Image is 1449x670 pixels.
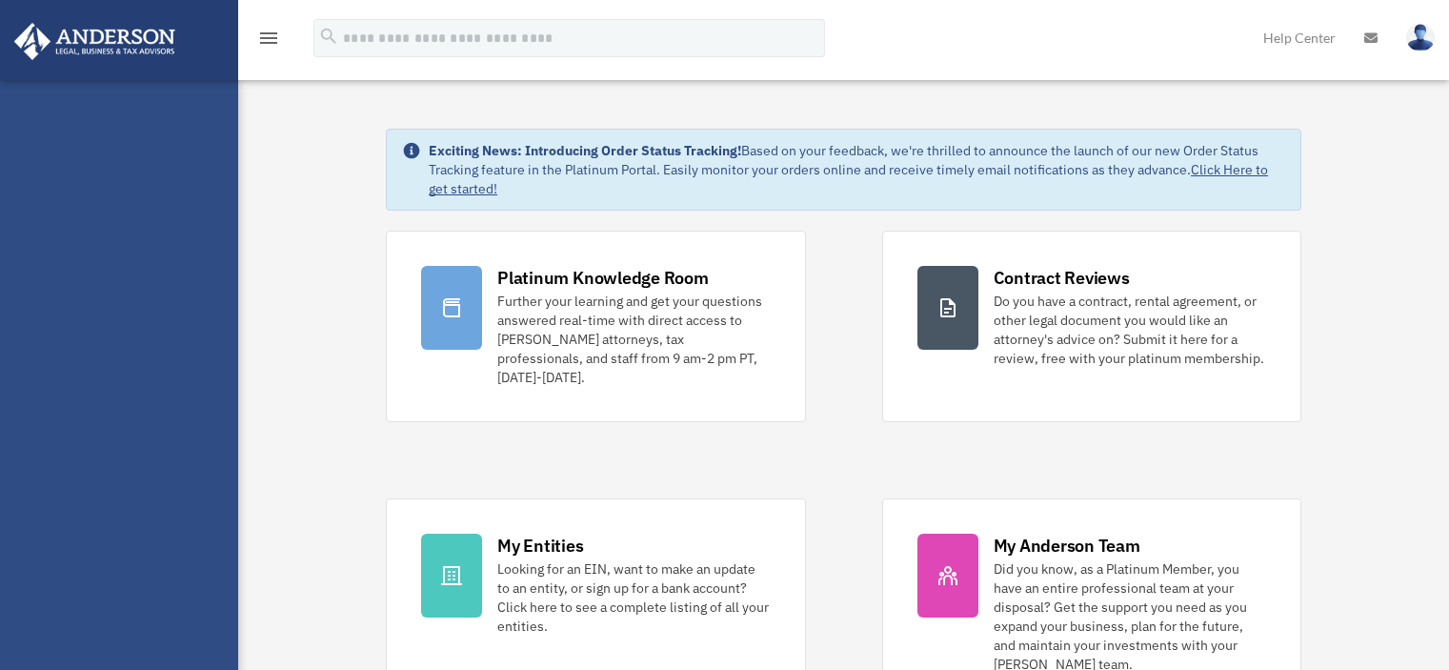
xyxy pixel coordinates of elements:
[497,534,583,558] div: My Entities
[318,26,339,47] i: search
[994,534,1140,558] div: My Anderson Team
[497,292,770,387] div: Further your learning and get your questions answered real-time with direct access to [PERSON_NAM...
[9,23,181,60] img: Anderson Advisors Platinum Portal
[1406,24,1435,51] img: User Pic
[429,141,1285,198] div: Based on your feedback, we're thrilled to announce the launch of our new Order Status Tracking fe...
[257,27,280,50] i: menu
[497,266,709,290] div: Platinum Knowledge Room
[994,266,1130,290] div: Contract Reviews
[497,559,770,636] div: Looking for an EIN, want to make an update to an entity, or sign up for a bank account? Click her...
[257,33,280,50] a: menu
[882,231,1301,422] a: Contract Reviews Do you have a contract, rental agreement, or other legal document you would like...
[429,142,741,159] strong: Exciting News: Introducing Order Status Tracking!
[386,231,805,422] a: Platinum Knowledge Room Further your learning and get your questions answered real-time with dire...
[429,161,1268,197] a: Click Here to get started!
[994,292,1266,368] div: Do you have a contract, rental agreement, or other legal document you would like an attorney's ad...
